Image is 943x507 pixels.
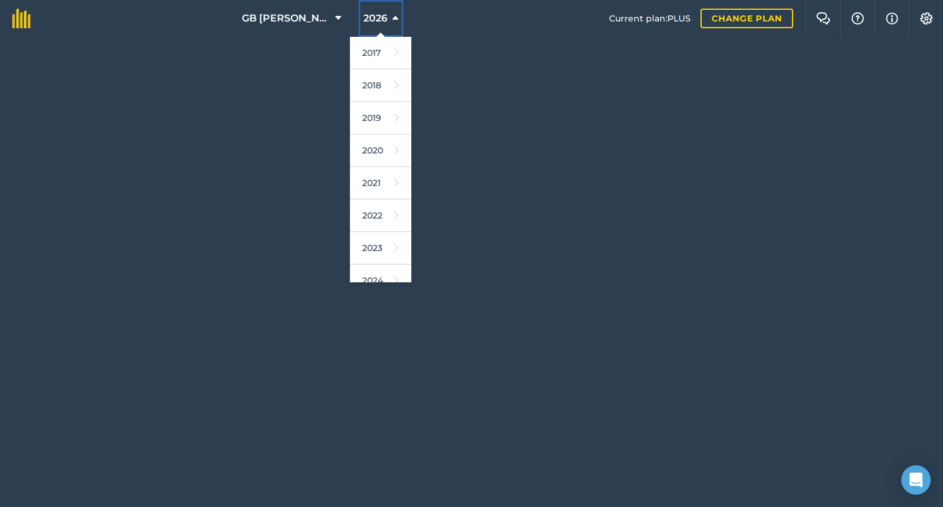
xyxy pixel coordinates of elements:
[901,465,931,495] div: Open Intercom Messenger
[700,9,793,28] a: Change plan
[886,11,898,26] img: svg+xml;base64,PHN2ZyB4bWxucz0iaHR0cDovL3d3dy53My5vcmcvMjAwMC9zdmciIHdpZHRoPSIxNyIgaGVpZ2h0PSIxNy...
[816,12,831,25] img: Two speech bubbles overlapping with the left bubble in the forefront
[242,11,330,26] span: GB [PERSON_NAME] Farms
[350,37,411,69] a: 2017
[350,199,411,232] a: 2022
[12,9,31,28] img: fieldmargin Logo
[350,134,411,167] a: 2020
[350,167,411,199] a: 2021
[350,69,411,102] a: 2018
[350,232,411,265] a: 2023
[609,12,691,25] span: Current plan : PLUS
[350,265,411,297] a: 2024
[363,11,387,26] span: 2026
[350,102,411,134] a: 2019
[919,12,934,25] img: A cog icon
[850,12,865,25] img: A question mark icon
